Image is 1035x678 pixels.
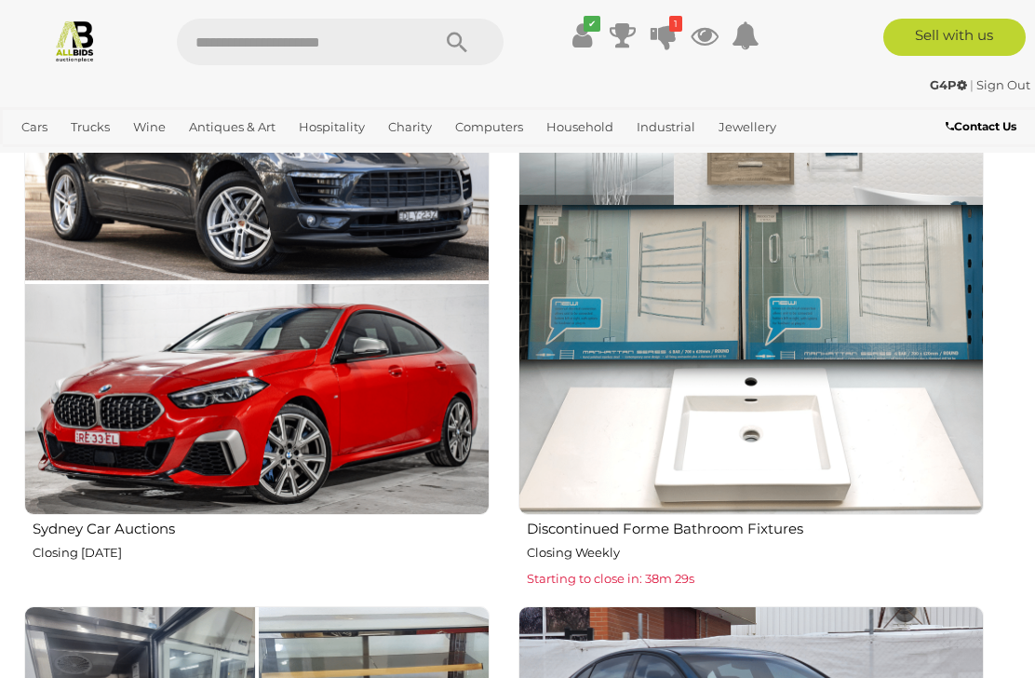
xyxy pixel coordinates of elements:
a: Trucks [63,112,117,142]
span: | [970,77,974,92]
a: Sports [73,142,126,173]
span: Starting to close in: 38m 29s [527,571,694,586]
b: Contact Us [946,119,1016,133]
i: 1 [669,16,682,32]
button: Search [410,19,504,65]
a: Discontinued Forme Bathroom Fixtures Closing Weekly Starting to close in: 38m 29s [517,48,984,591]
a: Hospitality [291,112,372,142]
a: Antiques & Art [181,112,283,142]
a: ✔ [568,19,596,52]
a: Charity [381,112,439,142]
strong: G4P [930,77,967,92]
a: Contact Us [946,116,1021,137]
a: Sydney Car Auctions Closing [DATE] [23,48,490,591]
a: Jewellery [711,112,784,142]
a: 1 [650,19,678,52]
a: Office [14,142,64,173]
h2: Discontinued Forme Bathroom Fixtures [527,517,984,537]
a: Sign Out [976,77,1030,92]
img: Allbids.com.au [53,19,97,62]
a: G4P [930,77,970,92]
a: Household [539,112,621,142]
p: Closing Weekly [527,542,984,563]
a: Wine [126,112,173,142]
a: Industrial [629,112,703,142]
a: Sell with us [883,19,1026,56]
img: Discontinued Forme Bathroom Fixtures [518,49,984,515]
h2: Sydney Car Auctions [33,517,490,537]
p: Closing [DATE] [33,542,490,563]
a: Cars [14,112,55,142]
a: [GEOGRAPHIC_DATA] [134,142,281,173]
a: Computers [448,112,531,142]
img: Sydney Car Auctions [24,49,490,515]
i: ✔ [584,16,600,32]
